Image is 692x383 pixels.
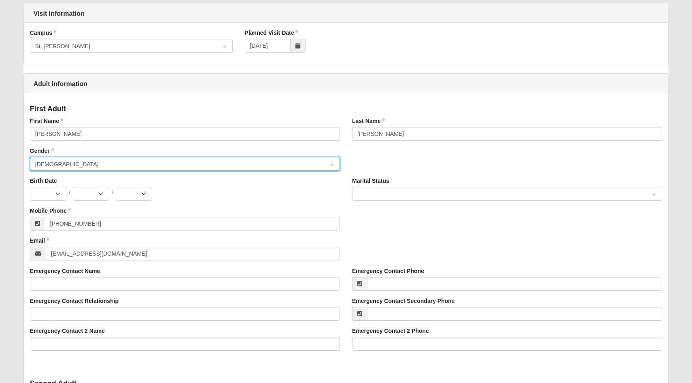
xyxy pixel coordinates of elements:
label: Planned Visit Date [245,29,298,37]
label: Emergency Contact Relationship [30,297,119,305]
label: Gender [30,147,54,155]
h1: Adult Information [24,80,669,88]
h1: Visit Information [24,10,669,17]
label: Emergency Contact 2 Phone [352,327,429,335]
label: Emergency Contact Secondary Phone [352,297,455,305]
label: Last Name [352,117,385,125]
h4: First Adult [30,105,662,114]
span: / [69,189,70,197]
label: Birth Date [30,177,57,185]
span: Male [35,160,327,169]
label: Emergency Contact 2 Name [30,327,105,335]
span: / [112,189,113,197]
label: Emergency Contact Phone [352,267,424,275]
span: St. Johns [35,42,213,51]
label: Emergency Contact Name [30,267,100,275]
label: First Name [30,117,63,125]
label: Campus [30,29,56,37]
label: Mobile Phone [30,207,71,215]
label: Email [30,237,49,245]
label: Marital Status [352,177,389,185]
